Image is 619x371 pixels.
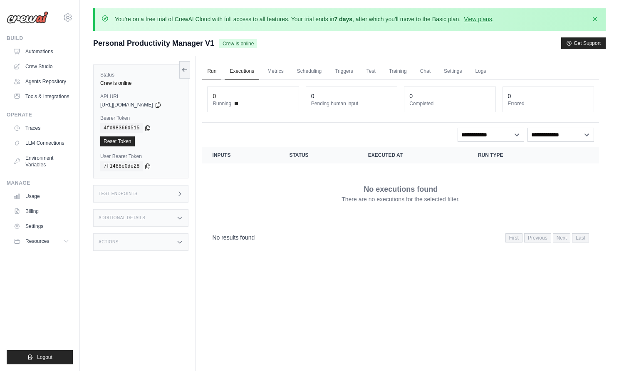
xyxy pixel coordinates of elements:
span: Personal Productivity Manager V1 [93,37,214,49]
a: Run [202,63,221,80]
a: Traces [10,121,73,135]
a: Executions [225,63,259,80]
h3: Test Endpoints [99,191,138,196]
span: Crew is online [219,39,257,48]
a: Tools & Integrations [10,90,73,103]
span: Logout [37,354,52,361]
a: LLM Connections [10,136,73,150]
div: 0 [508,92,511,100]
a: Environment Variables [10,151,73,171]
div: Build [7,35,73,42]
span: [URL][DOMAIN_NAME] [100,101,153,108]
th: Executed at [358,147,468,163]
p: There are no executions for the selected filter. [342,195,460,203]
img: Logo [7,11,48,24]
div: 0 [213,92,216,100]
a: Reset Token [100,136,135,146]
label: Bearer Token [100,115,181,121]
dt: Completed [409,100,490,107]
strong: 7 days [334,16,352,22]
section: Crew executions table [202,147,599,248]
a: Crew Studio [10,60,73,73]
a: Test [361,63,381,80]
div: 0 [311,92,314,100]
div: Operate [7,111,73,118]
dt: Errored [508,100,589,107]
th: Status [279,147,358,163]
th: Run Type [468,147,559,163]
a: Automations [10,45,73,58]
th: Inputs [202,147,279,163]
p: No results found [212,233,255,242]
nav: Pagination [505,233,589,242]
a: Usage [10,190,73,203]
p: You're on a free trial of CrewAI Cloud with full access to all features. Your trial ends in , aft... [115,15,494,23]
a: Settings [10,220,73,233]
div: Manage [7,180,73,186]
button: Logout [7,350,73,364]
a: Triggers [330,63,358,80]
span: First [505,233,522,242]
div: Crew is online [100,80,181,87]
label: Status [100,72,181,78]
span: Resources [25,238,49,245]
button: Get Support [561,37,606,49]
button: Resources [10,235,73,248]
div: 0 [409,92,413,100]
label: API URL [100,93,181,100]
code: 4fd98366d515 [100,123,143,133]
a: Chat [415,63,436,80]
span: Previous [524,233,551,242]
nav: Pagination [202,227,599,248]
a: Settings [439,63,467,80]
a: Agents Repository [10,75,73,88]
h3: Additional Details [99,215,145,220]
a: Scheduling [292,63,327,80]
a: Logs [470,63,491,80]
label: User Bearer Token [100,153,181,160]
span: Running [213,100,231,107]
dt: Pending human input [311,100,392,107]
a: Billing [10,205,73,218]
code: 7f1488e0de28 [100,161,143,171]
a: View plans [464,16,492,22]
a: Training [384,63,412,80]
h3: Actions [99,240,119,245]
span: Next [553,233,571,242]
span: Last [572,233,589,242]
p: No executions found [364,183,438,195]
a: Metrics [262,63,289,80]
